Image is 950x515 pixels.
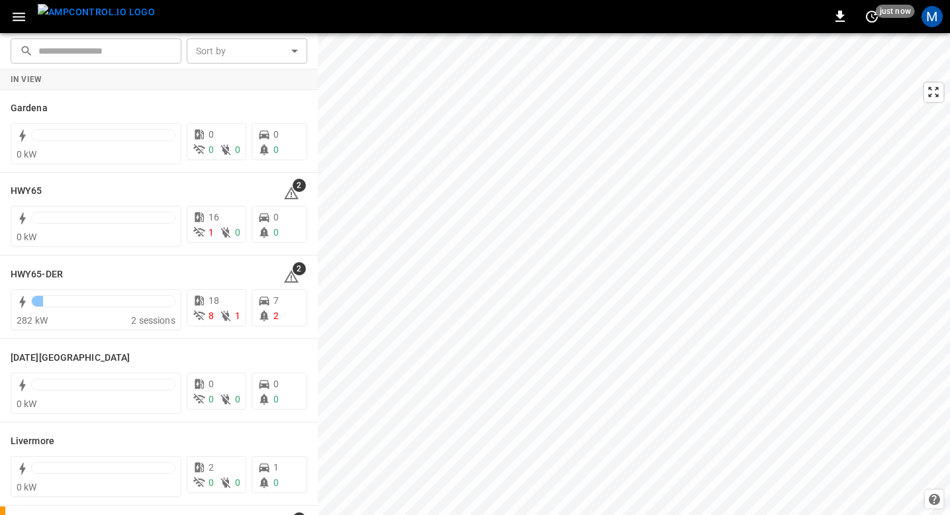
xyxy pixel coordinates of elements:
[17,482,37,492] span: 0 kW
[209,227,214,238] span: 1
[235,477,240,488] span: 0
[209,477,214,488] span: 0
[235,310,240,321] span: 1
[273,129,279,140] span: 0
[273,379,279,389] span: 0
[235,394,240,404] span: 0
[273,227,279,238] span: 0
[209,212,219,222] span: 16
[273,295,279,306] span: 7
[209,295,219,306] span: 18
[17,232,37,242] span: 0 kW
[293,262,306,275] span: 2
[11,351,130,365] h6: Karma Center
[273,212,279,222] span: 0
[235,144,240,155] span: 0
[209,144,214,155] span: 0
[209,462,214,473] span: 2
[38,4,155,21] img: ampcontrol.io logo
[11,434,54,449] h6: Livermore
[273,310,279,321] span: 2
[17,398,37,409] span: 0 kW
[11,184,42,199] h6: HWY65
[273,144,279,155] span: 0
[17,149,37,160] span: 0 kW
[273,477,279,488] span: 0
[11,101,48,116] h6: Gardena
[861,6,882,27] button: set refresh interval
[17,315,48,326] span: 282 kW
[209,379,214,389] span: 0
[11,75,42,84] strong: In View
[11,267,63,282] h6: HWY65-DER
[209,129,214,140] span: 0
[131,315,175,326] span: 2 sessions
[922,6,943,27] div: profile-icon
[235,227,240,238] span: 0
[209,310,214,321] span: 8
[293,179,306,192] span: 2
[876,5,915,18] span: just now
[318,33,950,515] canvas: Map
[209,394,214,404] span: 0
[273,394,279,404] span: 0
[273,462,279,473] span: 1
